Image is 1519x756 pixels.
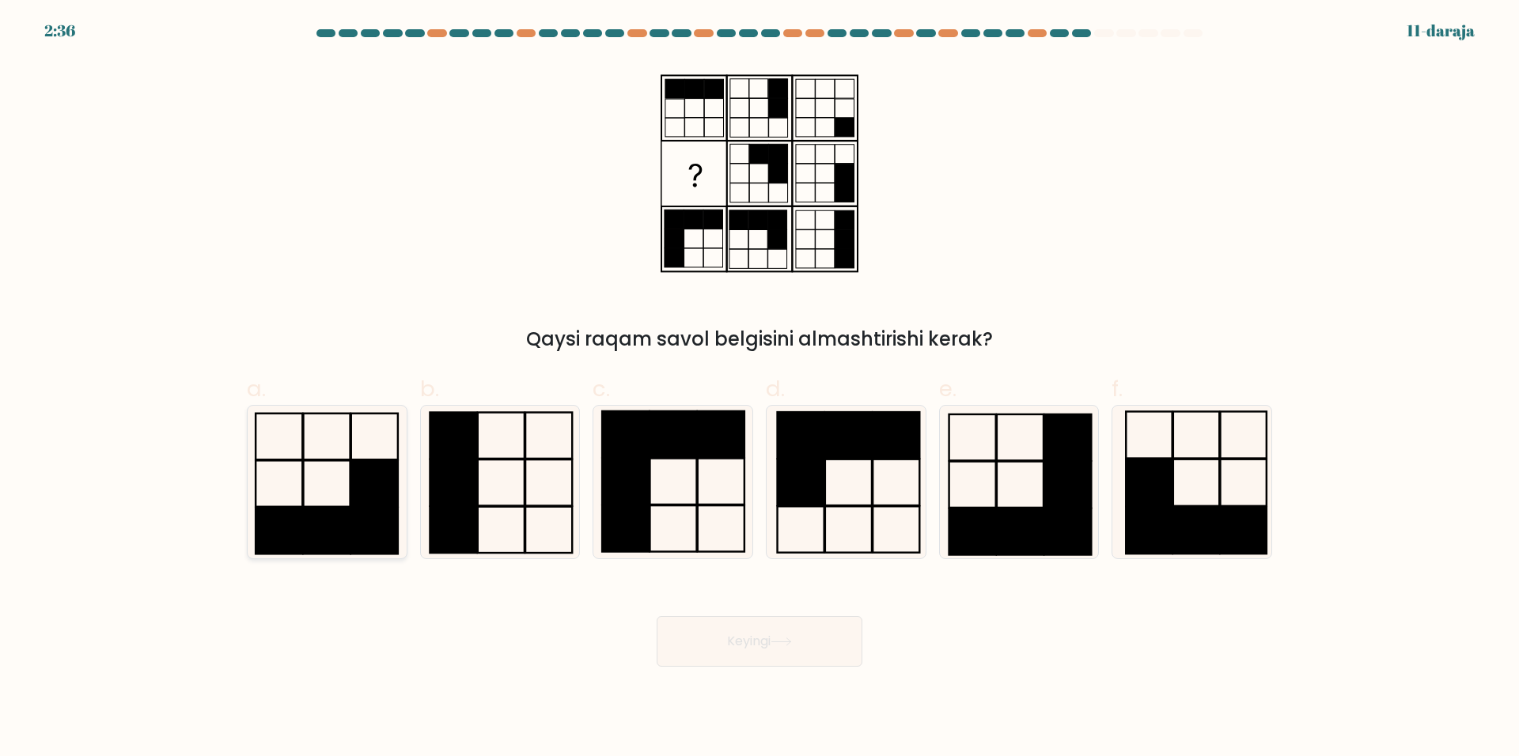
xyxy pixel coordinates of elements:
[44,19,75,43] div: 2:36
[247,373,266,404] ya-tr-span: a.
[727,632,771,650] ya-tr-span: Keyingi
[420,373,439,404] ya-tr-span: b.
[1112,373,1123,404] ya-tr-span: f.
[766,373,785,404] ya-tr-span: d.
[1407,20,1475,41] ya-tr-span: 11-daraja
[593,373,610,404] ya-tr-span: c.
[526,326,993,352] ya-tr-span: Qaysi raqam savol belgisini almashtirishi kerak?
[657,616,862,667] button: Keyingi
[939,373,956,404] ya-tr-span: e.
